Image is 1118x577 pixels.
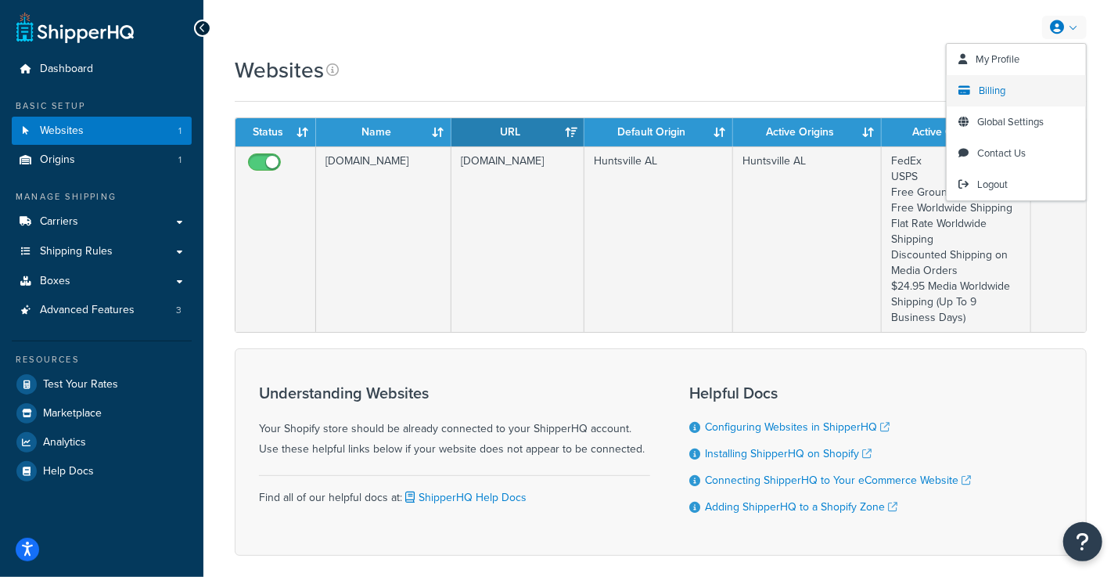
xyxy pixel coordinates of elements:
th: Status: activate to sort column ascending [235,118,316,146]
li: Websites [12,117,192,146]
a: ShipperHQ Home [16,12,134,43]
div: Manage Shipping [12,190,192,204]
a: Marketplace [12,399,192,427]
td: [DOMAIN_NAME] [451,146,584,332]
span: Help Docs [43,465,94,478]
span: Analytics [43,436,86,449]
span: My Profile [976,52,1019,67]
a: Global Settings [947,106,1086,138]
td: Huntsville AL [584,146,733,332]
a: Dashboard [12,55,192,84]
span: Marketplace [43,407,102,420]
li: Origins [12,146,192,175]
a: Shipping Rules [12,237,192,266]
a: Installing ShipperHQ on Shopify [705,445,872,462]
span: Global Settings [977,114,1044,129]
span: Boxes [40,275,70,288]
span: Contact Us [977,146,1026,160]
a: Logout [947,169,1086,200]
span: Dashboard [40,63,93,76]
a: Connecting ShipperHQ to Your eCommerce Website [705,472,971,489]
a: Boxes [12,267,192,296]
div: Find all of our helpful docs at: [259,475,650,508]
span: Shipping Rules [40,245,113,258]
button: Open Resource Center [1063,522,1102,561]
a: Test Your Rates [12,370,192,398]
a: Carriers [12,207,192,236]
h1: Websites [235,55,324,85]
th: Default Origin: activate to sort column ascending [584,118,733,146]
div: Basic Setup [12,99,192,113]
div: Your Shopify store should be already connected to your ShipperHQ account. Use these helpful links... [259,384,650,460]
h3: Helpful Docs [689,384,971,402]
td: Huntsville AL [733,146,882,332]
span: Carriers [40,215,78,229]
a: My Profile [947,44,1086,75]
span: Test Your Rates [43,378,118,391]
td: FedEx USPS Free Ground Shipping Free Worldwide Shipping Flat Rate Worldwide Shipping Discounted S... [882,146,1031,332]
a: ShipperHQ Help Docs [402,489,527,506]
td: [DOMAIN_NAME] [316,146,451,332]
a: Advanced Features 3 [12,296,192,325]
th: URL: activate to sort column ascending [451,118,584,146]
span: Websites [40,124,84,138]
div: Resources [12,353,192,366]
a: Help Docs [12,457,192,485]
a: Configuring Websites in ShipperHQ [705,419,890,435]
th: Name: activate to sort column ascending [316,118,451,146]
span: Advanced Features [40,304,135,317]
span: 1 [178,124,182,138]
span: Origins [40,153,75,167]
span: 3 [176,304,182,317]
a: Origins 1 [12,146,192,175]
a: Websites 1 [12,117,192,146]
th: Active Carriers: activate to sort column ascending [882,118,1031,146]
a: Analytics [12,428,192,456]
h3: Understanding Websites [259,384,650,402]
a: Contact Us [947,138,1086,169]
a: Billing [947,75,1086,106]
li: Advanced Features [12,296,192,325]
span: Logout [977,177,1008,192]
th: Active Origins: activate to sort column ascending [733,118,882,146]
span: Billing [979,83,1005,98]
span: 1 [178,153,182,167]
a: Adding ShipperHQ to a Shopify Zone [705,499,897,515]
